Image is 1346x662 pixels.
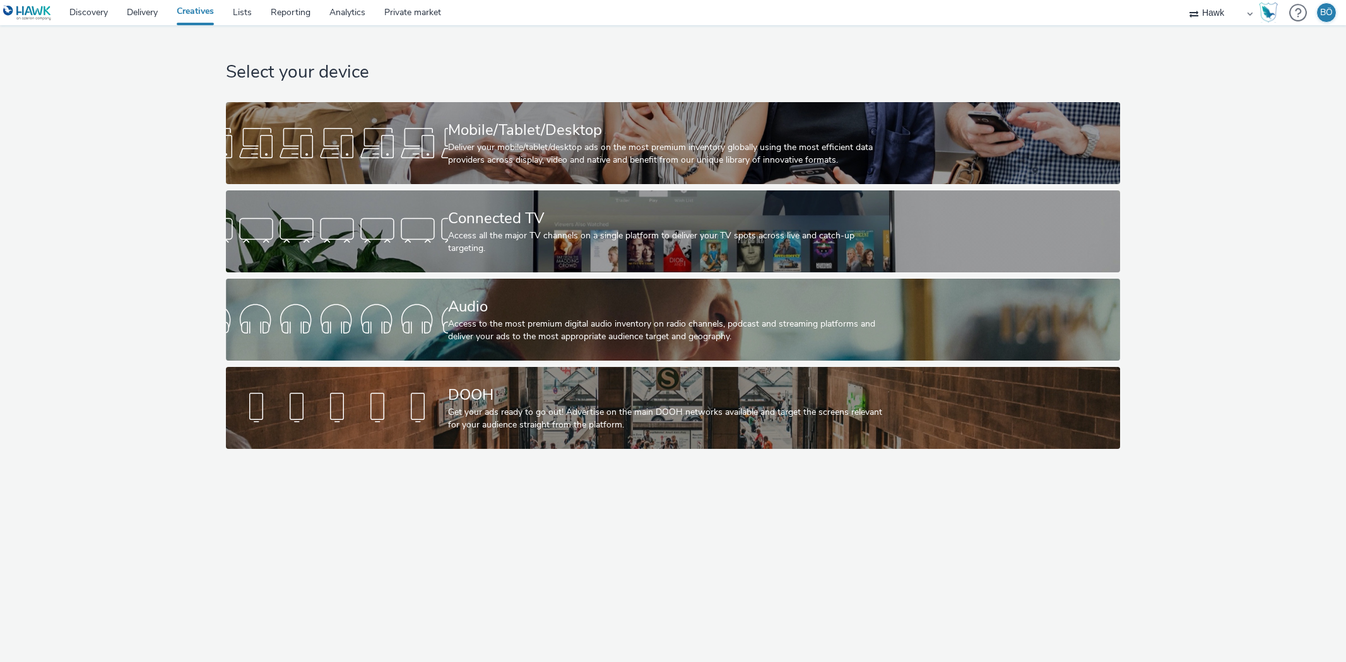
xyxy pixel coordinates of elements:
div: Mobile/Tablet/Desktop [448,119,893,141]
a: Connected TVAccess all the major TV channels on a single platform to deliver your TV spots across... [226,190,1120,272]
div: Audio [448,296,893,318]
div: Access to the most premium digital audio inventory on radio channels, podcast and streaming platf... [448,318,893,344]
div: Deliver your mobile/tablet/desktop ads on the most premium inventory globally using the most effi... [448,141,893,167]
a: AudioAccess to the most premium digital audio inventory on radio channels, podcast and streaming ... [226,279,1120,361]
div: DOOH [448,384,893,406]
div: Access all the major TV channels on a single platform to deliver your TV spots across live and ca... [448,229,893,255]
h1: Select your device [226,61,1120,84]
a: Hawk Academy [1259,3,1283,23]
img: Hawk Academy [1259,3,1278,23]
img: undefined Logo [3,5,52,21]
div: Get your ads ready to go out! Advertise on the main DOOH networks available and target the screen... [448,406,893,432]
div: BÖ [1320,3,1333,22]
a: Mobile/Tablet/DesktopDeliver your mobile/tablet/desktop ads on the most premium inventory globall... [226,102,1120,184]
a: DOOHGet your ads ready to go out! Advertise on the main DOOH networks available and target the sc... [226,367,1120,449]
div: Connected TV [448,207,893,229]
